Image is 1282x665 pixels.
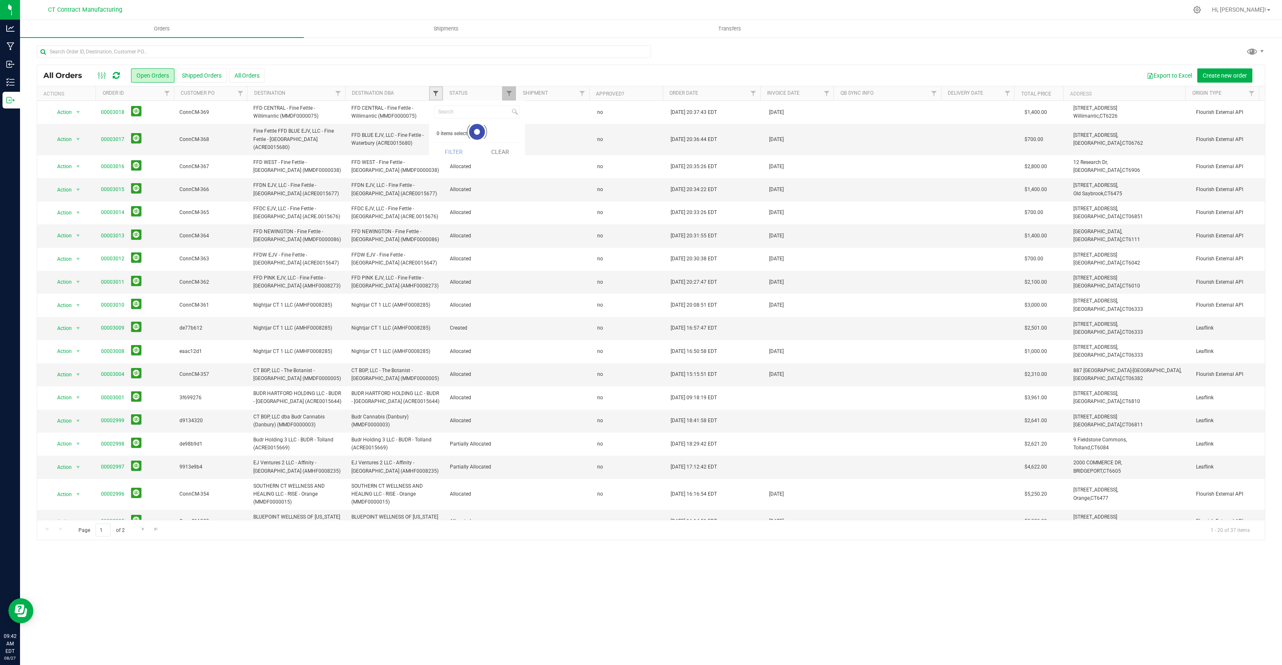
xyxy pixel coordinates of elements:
[50,184,73,196] span: Action
[351,104,439,120] span: FFD CENTRAL - Fine Fettle - Willimantic (MMDF0000075)
[1073,460,1122,466] span: 2000 COMMERCE DR,
[160,86,174,101] a: Filter
[351,251,439,267] span: FFDW EJV - Fine Fettle - [GEOGRAPHIC_DATA] (ACRE0015647)
[137,524,149,535] a: Go to the next page
[671,440,717,448] span: [DATE] 18:29:42 EDT
[1025,136,1043,144] span: $700.00
[1025,394,1047,402] span: $3,961.00
[1122,260,1128,266] span: CT
[1196,108,1260,116] span: Flourish External API
[1073,298,1118,304] span: [STREET_ADDRESS],
[597,440,603,448] span: no
[253,181,341,197] span: FFDN EJV, LLC - Fine Fettle - [GEOGRAPHIC_DATA] (ACRE0015677)
[1122,306,1128,312] span: CT
[101,324,124,332] a: 00003009
[73,300,83,311] span: select
[450,163,514,171] span: Allocated
[101,163,124,171] a: 00003016
[131,68,174,83] button: Open Orders
[1073,329,1122,335] span: [GEOGRAPHIC_DATA],
[502,86,516,101] a: Filter
[1245,86,1259,101] a: Filter
[1073,368,1181,373] span: 887 [GEOGRAPHIC_DATA]-[GEOGRAPHIC_DATA],
[1122,237,1128,242] span: CT
[253,413,341,429] span: CT BGP, LLC dba Budr Cannabis (Danbury) (MMDF0000003)
[747,86,760,101] a: Filter
[450,440,514,448] span: Partially Allocated
[351,367,439,383] span: CT BGP, LLC - The Botanist - [GEOGRAPHIC_DATA] (MMDF0000005)
[351,205,439,221] span: FFDC EJV, LLC - Fine Fettle - [GEOGRAPHIC_DATA] (ACRE.0015676)
[37,45,651,58] input: Search Order ID, Destination, Customer PO...
[73,322,83,334] span: select
[1122,167,1128,173] span: CT
[671,136,717,144] span: [DATE] 20:36:44 EDT
[597,209,603,217] span: no
[1122,352,1128,358] span: CT
[253,459,341,475] span: EJ Ventures 2 LLC - Affinity - [GEOGRAPHIC_DATA] (AMHF0008235)
[1073,275,1117,281] span: [STREET_ADDRESS]
[1128,214,1143,219] span: 06851
[1073,352,1122,358] span: [GEOGRAPHIC_DATA],
[1196,417,1260,425] span: Leaflink
[1104,191,1110,196] span: CT
[20,20,304,38] a: Orders
[73,392,83,403] span: select
[769,278,784,286] span: [DATE]
[1025,108,1047,116] span: $1,400.00
[73,207,83,219] span: select
[8,598,33,623] iframe: Resource center
[1073,422,1122,428] span: [GEOGRAPHIC_DATA],
[597,301,603,309] span: no
[179,186,243,194] span: ConnCM-366
[179,370,243,378] span: ConnCM-357
[1025,348,1047,355] span: $1,000.00
[229,68,265,83] button: All Orders
[450,348,514,355] span: Allocated
[101,417,124,425] a: 00002999
[597,108,603,116] span: no
[1196,370,1260,378] span: Flourish External API
[1196,136,1260,144] span: Flourish External API
[253,159,341,174] span: FFD WEST - Fine Fettle - [GEOGRAPHIC_DATA] (MMDF0000038)
[671,255,717,263] span: [DATE] 20:30:38 EDT
[840,90,873,96] a: QB Sync Info
[50,253,73,265] span: Action
[253,301,341,309] span: Nightjar CT 1 LLC (AMHF0008285)
[671,394,717,402] span: [DATE] 09:18:19 EDT
[1106,113,1118,119] span: 6226
[1122,283,1128,289] span: CT
[101,108,124,116] a: 00003018
[597,136,603,144] span: no
[179,278,243,286] span: ConnCM-362
[50,369,73,380] span: Action
[1196,255,1260,263] span: Flourish External API
[50,322,73,334] span: Action
[6,96,15,104] inline-svg: Outbound
[1073,229,1122,234] span: [GEOGRAPHIC_DATA],
[1196,232,1260,240] span: Flourish External API
[669,90,698,96] a: Order Date
[1128,306,1143,312] span: 06333
[253,324,341,332] span: Nightjar CT 1 LLC (AMHF0008285)
[101,209,124,217] a: 00003014
[1196,209,1260,217] span: Flourish External API
[1196,186,1260,194] span: Flourish External API
[50,230,73,242] span: Action
[948,90,983,96] a: Delivery Date
[671,301,717,309] span: [DATE] 20:08:51 EDT
[1025,324,1047,332] span: $2,501.00
[73,345,83,357] span: select
[1073,437,1127,443] span: 9 Fieldstone Commons,
[50,461,73,473] span: Action
[597,278,603,286] span: no
[1025,255,1043,263] span: $700.00
[101,301,124,309] a: 00003010
[1128,352,1143,358] span: 06333
[1073,214,1122,219] span: [GEOGRAPHIC_DATA],
[6,60,15,68] inline-svg: Inbound
[450,278,514,286] span: Allocated
[1025,186,1047,194] span: $1,400.00
[1073,159,1108,165] span: 12 Research Dr,
[253,205,341,221] span: FFDC EJV, LLC - Fine Fettle - [GEOGRAPHIC_DATA] (ACRE.0015676)
[422,25,470,33] span: Shipments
